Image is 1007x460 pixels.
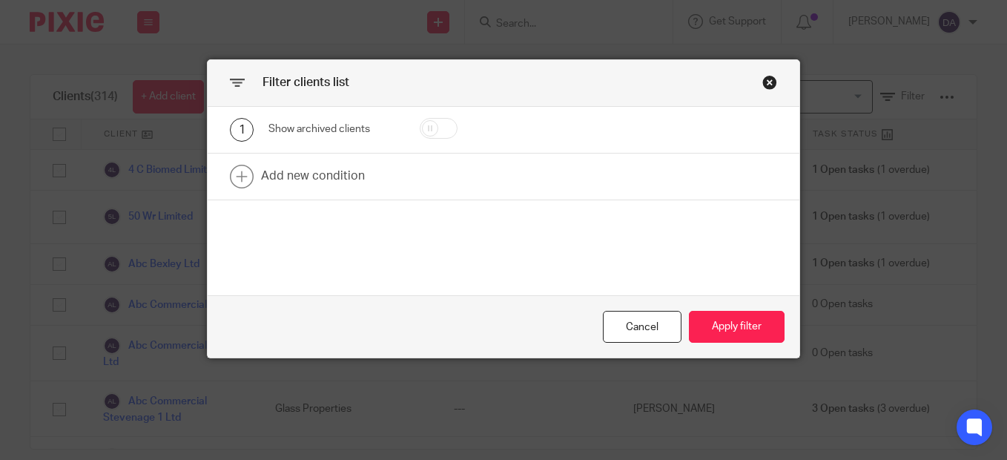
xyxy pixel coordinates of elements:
div: Show archived clients [268,122,397,137]
div: Close this dialog window [762,75,777,90]
span: Filter clients list [263,76,349,88]
div: Close this dialog window [603,311,681,343]
div: 1 [230,118,254,142]
button: Apply filter [689,311,785,343]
